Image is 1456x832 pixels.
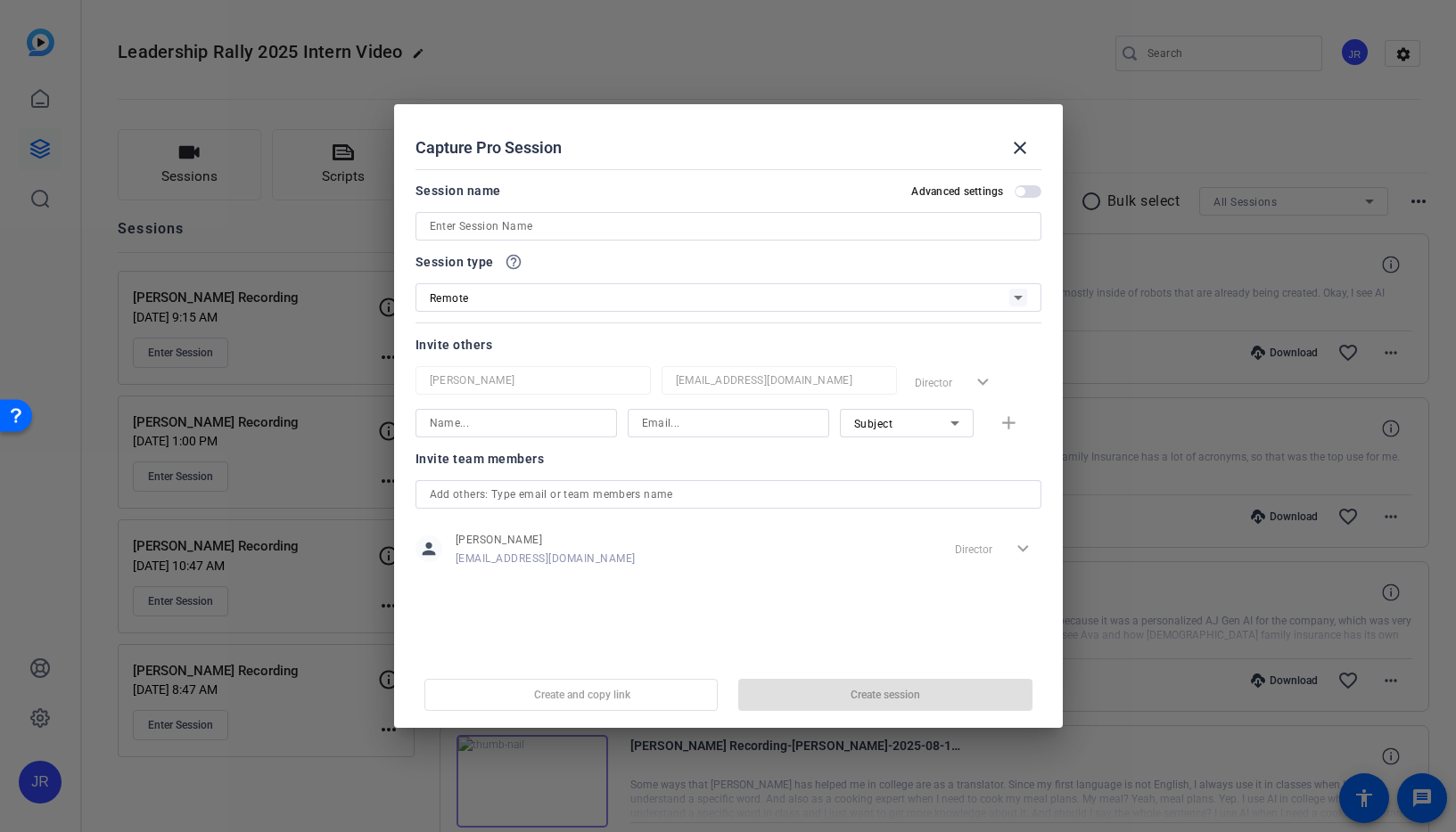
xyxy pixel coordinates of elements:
[430,412,603,434] input: Name...
[642,412,815,434] input: Email...
[430,484,1027,505] input: Add others: Type email or team members name
[1009,137,1031,159] mat-icon: close
[676,370,883,391] input: Email...
[415,334,1041,355] div: Invite others
[415,180,501,201] div: Session name
[430,370,637,391] input: Name...
[415,126,1041,169] div: Capture Pro Session
[415,251,494,273] span: Session type
[456,551,636,566] span: [EMAIL_ADDRESS][DOMAIN_NAME]
[854,418,893,430] span: Subject
[415,535,442,562] mat-icon: person
[430,292,469,305] span: Remote
[505,253,522,271] mat-icon: help_outline
[456,533,636,547] span: [PERSON_NAME]
[430,216,1027,237] input: Enter Session Name
[911,184,1003,199] h2: Advanced settings
[415,448,1041,469] div: Invite team members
